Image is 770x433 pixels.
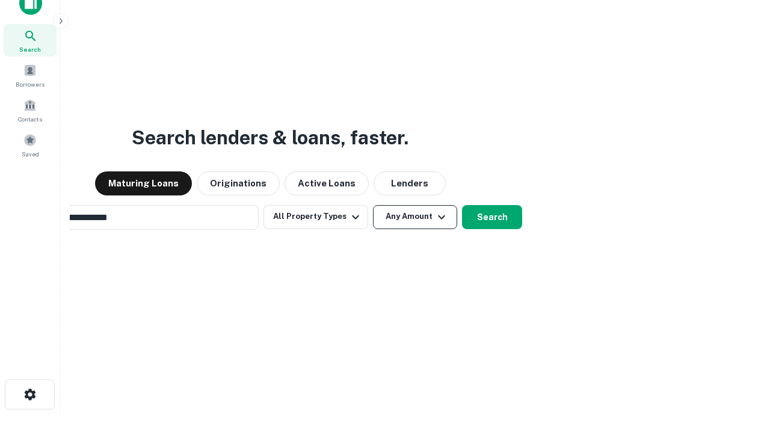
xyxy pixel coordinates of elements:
button: Originations [197,171,280,195]
button: All Property Types [263,205,368,229]
button: Any Amount [373,205,457,229]
a: Saved [4,129,57,161]
h3: Search lenders & loans, faster. [132,123,408,152]
button: Active Loans [285,171,369,195]
span: Saved [22,149,39,159]
a: Search [4,24,57,57]
span: Contacts [18,114,42,124]
a: Contacts [4,94,57,126]
a: Borrowers [4,59,57,91]
button: Maturing Loans [95,171,192,195]
iframe: Chat Widget [710,298,770,356]
span: Borrowers [16,79,45,89]
button: Lenders [374,171,446,195]
span: Search [19,45,41,54]
button: Search [462,205,522,229]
